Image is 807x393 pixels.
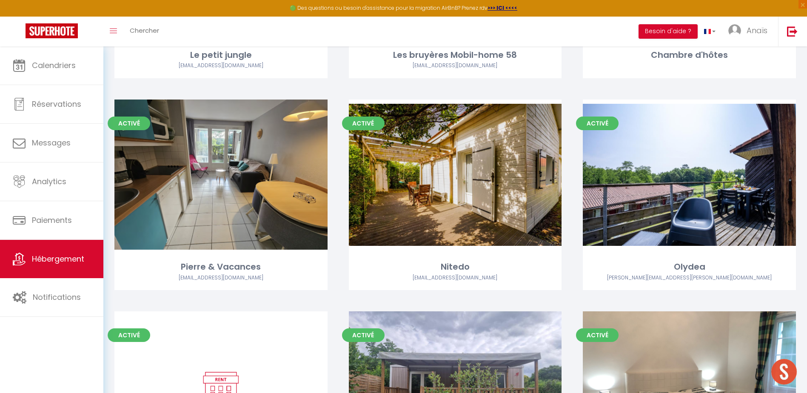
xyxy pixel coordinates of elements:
div: Airbnb [349,274,562,282]
span: Chercher [130,26,159,35]
span: Activé [108,328,150,342]
span: Réservations [32,99,81,109]
a: >>> ICI <<<< [488,4,517,11]
span: Activé [576,117,619,130]
a: ... Anaïs [722,17,778,46]
div: Airbnb [114,274,328,282]
span: Paiements [32,215,72,225]
div: Nitedo [349,260,562,273]
div: Chambre d'hôtes [583,48,796,62]
button: Besoin d'aide ? [639,24,698,39]
span: Activé [108,117,150,130]
div: Airbnb [349,62,562,70]
div: Pierre & Vacances [114,260,328,273]
div: Olydea [583,260,796,273]
span: Activé [342,328,385,342]
span: Activé [342,117,385,130]
span: Analytics [32,176,66,187]
img: Super Booking [26,23,78,38]
div: Le petit jungle [114,48,328,62]
img: ... [728,24,741,37]
span: Anaïs [747,25,767,36]
span: Activé [576,328,619,342]
span: Hébergement [32,253,84,264]
span: Messages [32,137,71,148]
span: Calendriers [32,60,76,71]
img: logout [787,26,798,37]
div: Airbnb [583,274,796,282]
span: Notifications [33,292,81,302]
a: Chercher [123,17,165,46]
div: Les bruyères Mobil-home 58 [349,48,562,62]
div: Ouvrir le chat [771,359,797,384]
div: Airbnb [114,62,328,70]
